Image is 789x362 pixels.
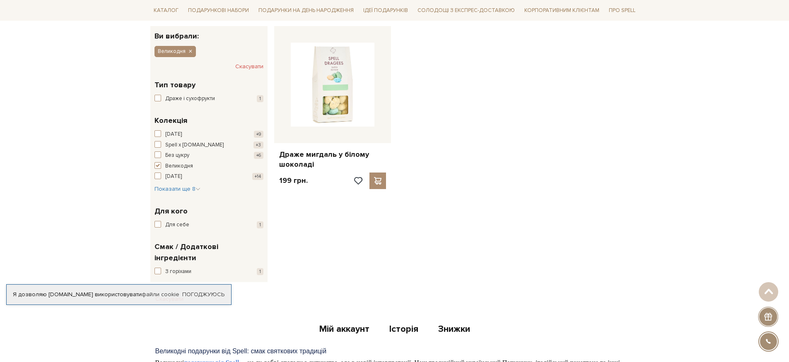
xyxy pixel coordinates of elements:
[154,130,263,139] button: [DATE] +9
[165,95,215,103] span: Драже і сухофрукти
[154,185,200,192] span: Показати ще 8
[319,324,369,337] a: Мій аккаунт
[257,268,263,275] span: 1
[414,3,518,17] a: Солодощі з експрес-доставкою
[253,141,263,149] span: +3
[182,291,224,298] a: Погоджуюсь
[279,150,386,169] a: Драже мигдаль у білому шоколаді
[154,173,263,181] button: [DATE] +14
[154,162,263,170] button: Великодня
[150,4,182,17] a: Каталог
[257,221,263,228] span: 1
[606,4,639,17] a: Про Spell
[254,152,263,159] span: +6
[252,173,263,180] span: +14
[255,4,357,17] a: Подарунки на День народження
[165,141,224,149] span: Spell x [DOMAIN_NAME]
[235,60,263,73] button: Скасувати
[438,324,470,337] a: Знижки
[154,221,263,229] button: Для себе 1
[165,173,182,181] span: [DATE]
[165,162,193,170] span: Великодня
[158,48,186,55] span: Великодня
[154,268,263,276] button: З горіхами 1
[154,151,263,160] button: Без цукру +6
[150,26,268,40] div: Ви вибрали:
[360,4,411,17] a: Ідеї подарунків
[257,95,263,102] span: 1
[185,4,252,17] a: Подарункові набори
[154,241,261,264] span: Смак / Додаткові інгредієнти
[154,95,263,103] button: Драже і сухофрукти 1
[154,115,187,126] span: Колекція
[254,131,263,138] span: +9
[7,291,231,298] div: Я дозволяю [DOMAIN_NAME] використовувати
[165,268,191,276] span: З горіхами
[154,79,195,91] span: Тип товару
[154,141,263,149] button: Spell x [DOMAIN_NAME] +3
[279,176,308,185] p: 199 грн.
[165,221,189,229] span: Для себе
[155,348,327,355] span: Великодні подарунки від Spell: смак святкових традицій
[154,46,196,57] button: Великодня
[154,206,188,217] span: Для кого
[154,185,200,193] button: Показати ще 8
[142,291,179,298] a: файли cookie
[521,4,603,17] a: Корпоративним клієнтам
[165,151,189,160] span: Без цукру
[389,324,418,337] a: Історія
[165,130,182,139] span: [DATE]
